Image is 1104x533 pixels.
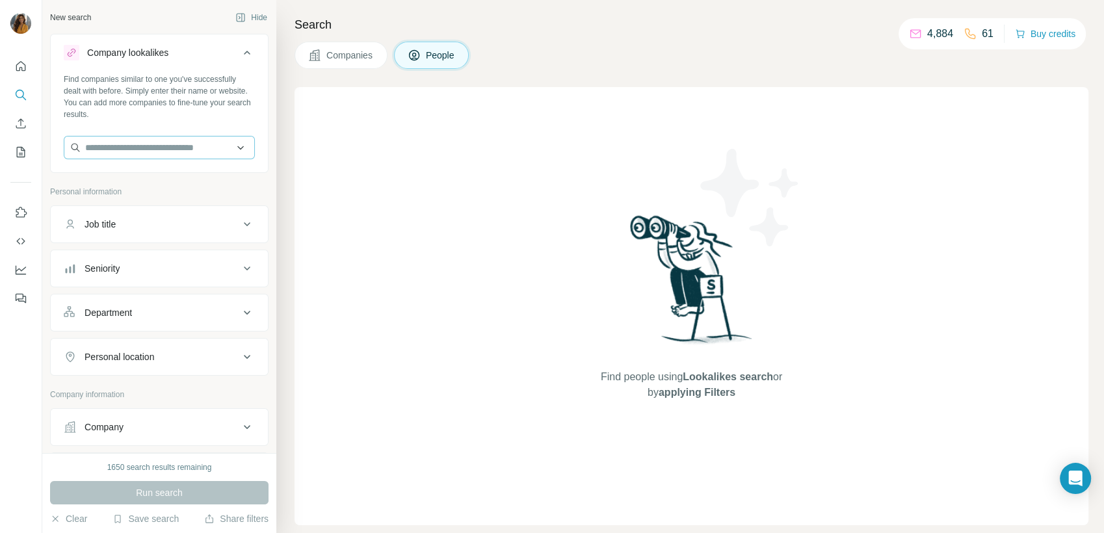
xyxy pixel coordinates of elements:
span: applying Filters [659,387,735,398]
button: Company lookalikes [51,37,268,73]
button: Seniority [51,253,268,284]
div: Department [85,306,132,319]
p: 61 [982,26,993,42]
div: Job title [85,218,116,231]
button: Buy credits [1015,25,1075,43]
button: Hide [226,8,276,27]
img: Surfe Illustration - Woman searching with binoculars [624,212,759,357]
p: 4,884 [927,26,953,42]
p: Company information [50,389,269,400]
img: Avatar [10,13,31,34]
div: Company [85,421,124,434]
div: Company lookalikes [87,46,168,59]
span: Lookalikes search [683,371,773,382]
img: Surfe Illustration - Stars [692,139,809,256]
button: Personal location [51,341,268,372]
button: Share filters [204,512,269,525]
button: Quick start [10,55,31,78]
button: My lists [10,140,31,164]
span: Find people using or by [587,369,795,400]
button: Enrich CSV [10,112,31,135]
span: People [426,49,456,62]
button: Search [10,83,31,107]
div: New search [50,12,91,23]
div: Seniority [85,262,120,275]
button: Dashboard [10,258,31,281]
div: 1650 search results remaining [107,461,212,473]
p: Personal information [50,186,269,198]
button: Save search [112,512,179,525]
div: Personal location [85,350,154,363]
button: Use Surfe API [10,229,31,253]
button: Feedback [10,287,31,310]
div: Find companies similar to one you've successfully dealt with before. Simply enter their name or w... [64,73,255,120]
h4: Search [295,16,1088,34]
button: Use Surfe on LinkedIn [10,201,31,224]
span: Companies [326,49,374,62]
button: Department [51,297,268,328]
button: Job title [51,209,268,240]
button: Company [51,411,268,443]
button: Clear [50,512,87,525]
div: Open Intercom Messenger [1060,463,1091,494]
